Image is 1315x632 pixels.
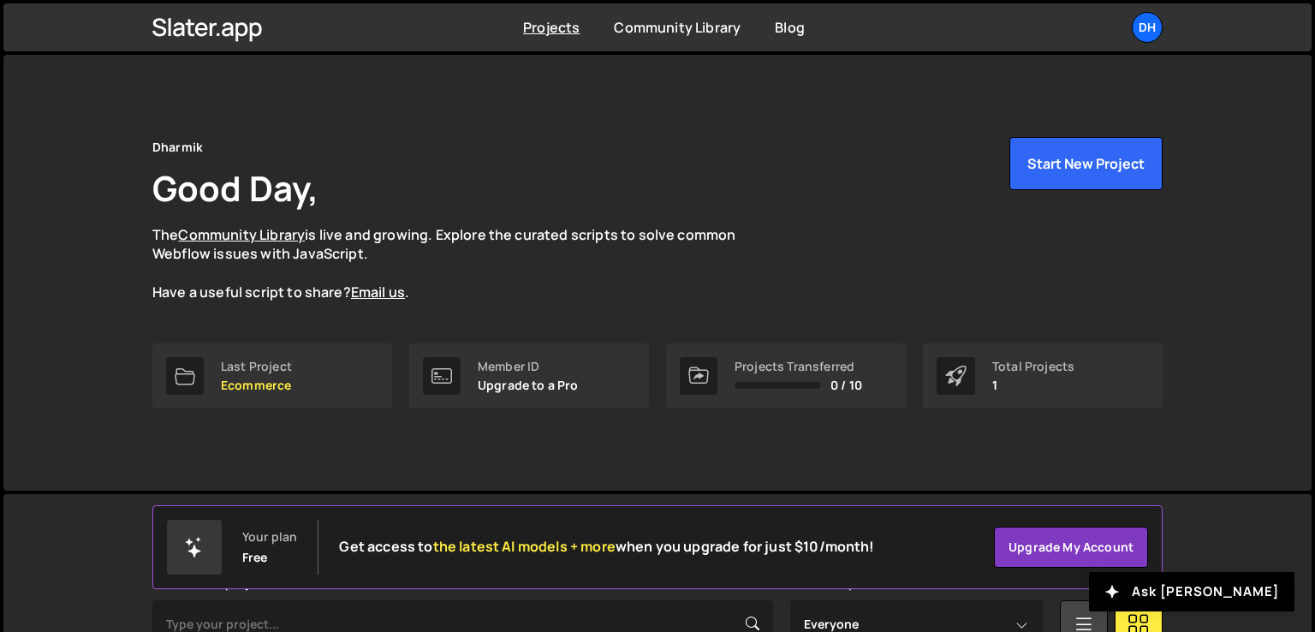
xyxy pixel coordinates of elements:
[992,379,1074,392] p: 1
[152,164,318,212] h1: Good Day,
[523,18,580,37] a: Projects
[1132,12,1163,43] a: Dh
[1060,576,1123,590] label: View Mode
[614,18,741,37] a: Community Library
[351,283,405,301] a: Email us
[992,360,1074,373] div: Total Projects
[178,225,305,244] a: Community Library
[242,551,268,564] div: Free
[830,379,862,392] span: 0 / 10
[790,576,855,590] label: Created By
[152,576,268,590] label: Search for a project
[735,360,862,373] div: Projects Transferred
[152,225,769,302] p: The is live and growing. Explore the curated scripts to solve common Webflow issues with JavaScri...
[1009,137,1163,190] button: Start New Project
[152,137,203,158] div: Dharmik
[152,343,392,408] a: Last Project Ecommerce
[994,527,1148,568] a: Upgrade my account
[242,530,297,544] div: Your plan
[478,360,579,373] div: Member ID
[433,537,616,556] span: the latest AI models + more
[478,379,579,392] p: Upgrade to a Pro
[221,379,292,392] p: Ecommerce
[1089,572,1294,611] button: Ask [PERSON_NAME]
[221,360,292,373] div: Last Project
[339,539,874,555] h2: Get access to when you upgrade for just $10/month!
[775,18,805,37] a: Blog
